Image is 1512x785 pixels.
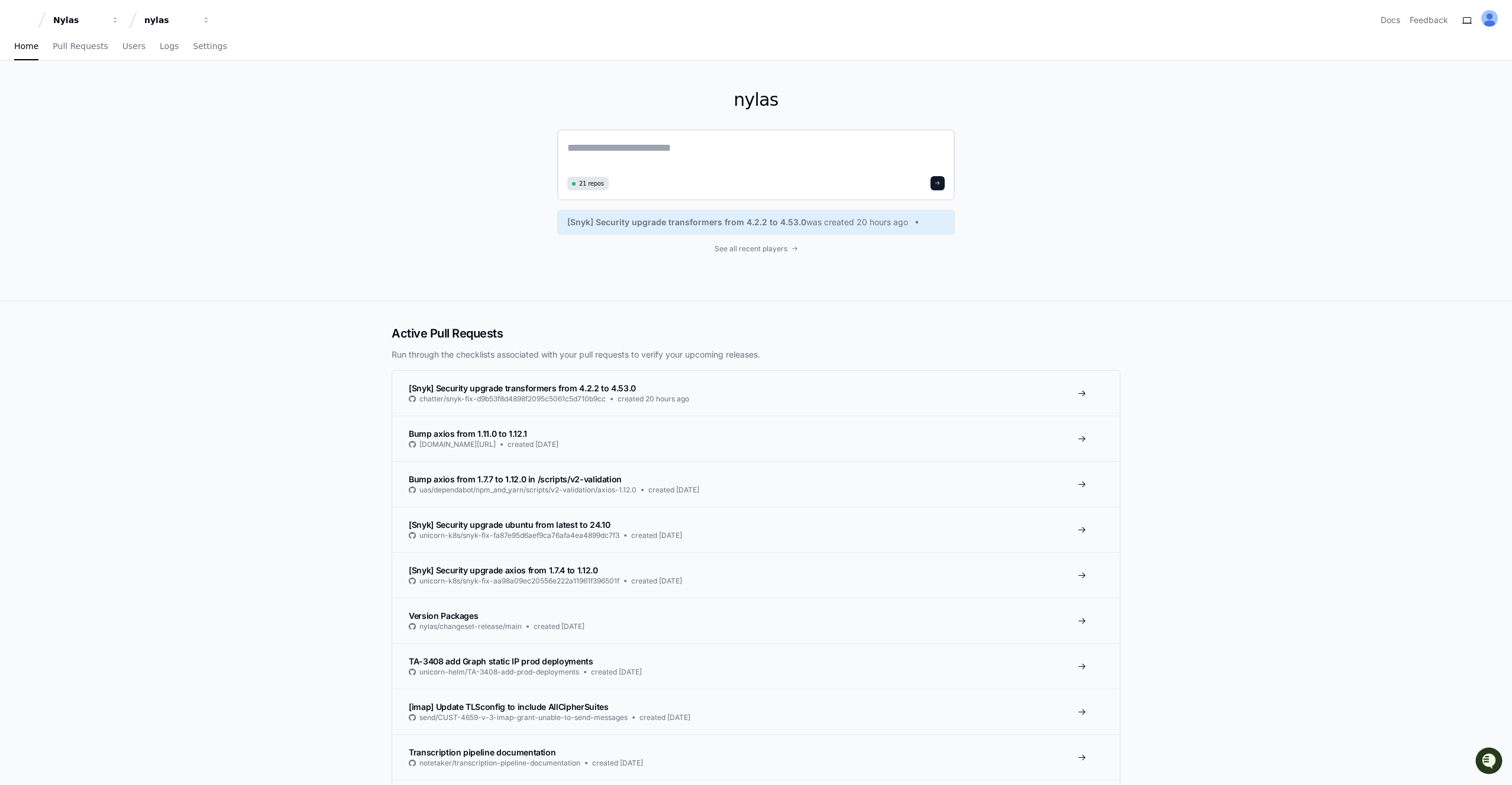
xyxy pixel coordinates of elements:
[592,758,643,768] span: created [DATE]
[12,88,33,109] img: 1756235613930-3d25f9e4-fa56-45dd-b3ad-e072dfbd1548
[618,394,689,404] span: created 20 hours ago
[419,394,606,404] span: chatter/snyk-fix-d9b53f8d4898f2095c5061c5d710b9cc
[392,643,1120,689] a: TA-3408 add Graph static IP prod deploymentsunicorn-helm/TA-3408-add-prod-deploymentscreated [DATE]
[14,33,38,60] a: Home
[193,43,227,50] span: Settings
[631,576,682,586] span: created [DATE]
[392,461,1120,507] a: Bump axios from 1.7.7 to 1.12.0 in /scripts/v2-validationuas/dependabot/npm_and_yarn/scripts/v2-v...
[392,552,1120,598] a: [Snyk] Security upgrade axios from 1.7.4 to 1.12.0unicorn-k8s/snyk-fix-aa98a09ec20556e222a11961f3...
[419,713,628,722] span: send/CUST-4659-v-3-imap-grant-unable-to-send-messages
[806,216,908,228] span: was created 20 hours ago
[579,179,604,188] span: 21 repos
[49,9,124,31] button: Nylas
[392,416,1120,461] a: Bump axios from 1.11.0 to 1.12.1[DOMAIN_NAME][URL]created [DATE]
[557,244,955,254] a: See all recent players
[409,520,610,530] span: [Snyk] Security upgrade ubuntu from latest to 24.10
[639,713,690,722] span: created [DATE]
[567,216,945,228] a: [Snyk] Security upgrade transformers from 4.2.2 to 4.53.0was created 20 hours ago
[392,507,1120,552] a: [Snyk] Security upgrade ubuntu from latest to 24.10unicorn-k8s/snyk-fix-fa87e95d6aef9ca76afa4ea48...
[122,43,146,50] span: Users
[118,124,143,133] span: Pylon
[715,244,787,254] span: See all recent players
[409,429,527,439] span: Bump axios from 1.11.0 to 1.12.1
[419,622,522,631] span: nylas/changeset-release/main
[409,611,478,621] span: Version Packages
[1474,746,1506,778] iframe: Open customer support
[409,702,609,712] span: [imap] Update TLSconfig to include AllCipherSuites
[419,485,637,495] span: uas/dependabot/npm_and_yarn/scripts/v2-validation/axios-1.12.0
[140,9,215,31] button: nylas
[567,216,806,228] span: [Snyk] Security upgrade transformers from 4.2.2 to 4.53.0
[419,667,579,677] span: unicorn-helm/TA-3408-add-prod-deployments
[201,92,215,106] button: Start new chat
[122,33,146,60] a: Users
[419,440,496,449] span: [DOMAIN_NAME][URL]
[392,349,1120,361] p: Run through the checklists associated with your pull requests to verify your upcoming releases.
[144,14,195,26] div: nylas
[14,43,38,50] span: Home
[53,33,108,60] a: Pull Requests
[83,124,143,133] a: Powered byPylon
[534,622,584,631] span: created [DATE]
[40,100,150,109] div: We're available if you need us!
[53,43,108,50] span: Pull Requests
[12,47,215,66] div: Welcome
[40,88,194,100] div: Start new chat
[591,667,642,677] span: created [DATE]
[12,12,35,35] img: PlayerZero
[631,531,682,540] span: created [DATE]
[409,565,598,575] span: [Snyk] Security upgrade axios from 1.7.4 to 1.12.0
[392,371,1120,416] a: [Snyk] Security upgrade transformers from 4.2.2 to 4.53.0chatter/snyk-fix-d9b53f8d4898f2095c5061c...
[419,758,580,768] span: notetaker/transcription-pipeline-documentation
[1381,14,1400,26] a: Docs
[557,89,955,111] h1: nylas
[160,43,179,50] span: Logs
[648,485,699,495] span: created [DATE]
[392,689,1120,734] a: [imap] Update TLSconfig to include AllCipherSuitessend/CUST-4659-v-3-imap-grant-unable-to-send-me...
[409,474,622,484] span: Bump axios from 1.7.7 to 1.12.0 in /scripts/v2-validation
[53,14,104,26] div: Nylas
[1481,10,1498,27] img: ALV-UjU-Uivu_cc8zlDcn2c9MNEgVYayUocKx0gHV_Yy_SMunaAAd7JZxK5fgww1Mi-cdUJK5q-hvUHnPErhbMG5W0ta4bF9-...
[508,440,558,449] span: created [DATE]
[419,531,619,540] span: unicorn-k8s/snyk-fix-fa87e95d6aef9ca76afa4ea4899dc7f3
[409,747,555,757] span: Transcription pipeline documentation
[392,325,1120,342] h2: Active Pull Requests
[409,383,636,393] span: [Snyk] Security upgrade transformers from 4.2.2 to 4.53.0
[392,598,1120,643] a: Version Packagesnylas/changeset-release/maincreated [DATE]
[1410,14,1448,26] button: Feedback
[160,33,179,60] a: Logs
[193,33,227,60] a: Settings
[419,576,619,586] span: unicorn-k8s/snyk-fix-aa98a09ec20556e222a11961f396501f
[409,656,593,666] span: TA-3408 add Graph static IP prod deployments
[392,734,1120,780] a: Transcription pipeline documentationnotetaker/transcription-pipeline-documentationcreated [DATE]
